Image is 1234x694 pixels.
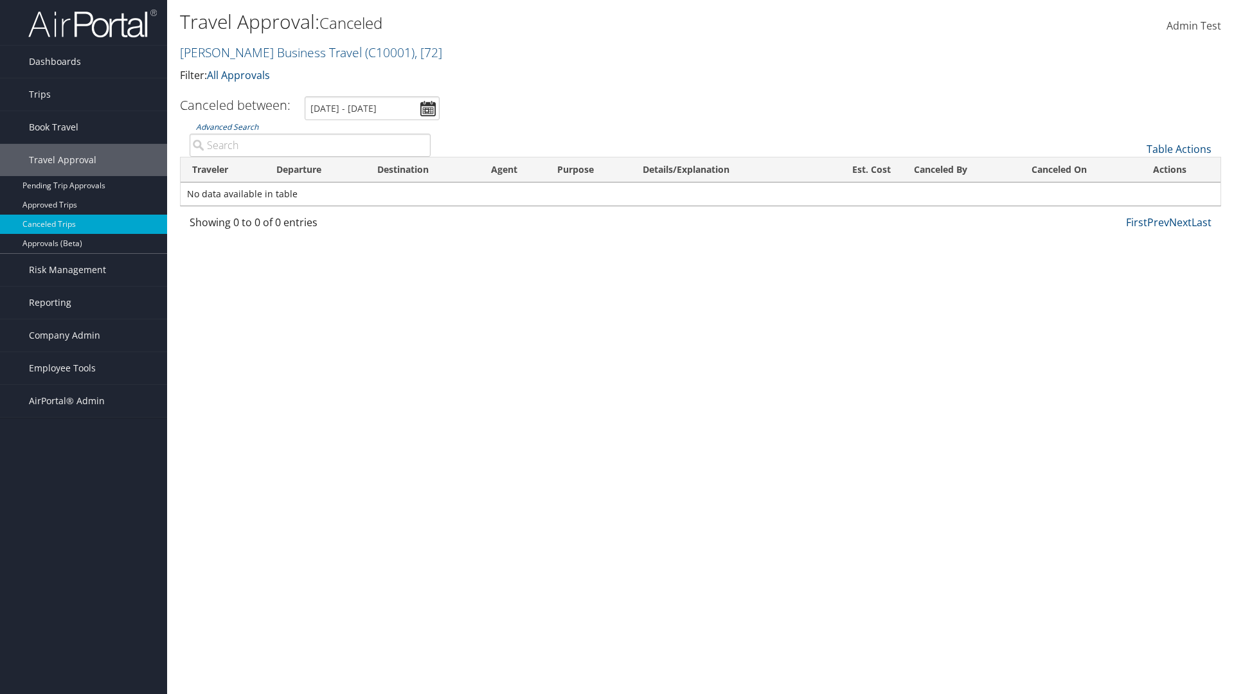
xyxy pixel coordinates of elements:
[181,182,1221,206] td: No data available in table
[1020,157,1141,182] th: Canceled On: activate to sort column ascending
[365,44,415,61] span: ( C10001 )
[29,144,96,176] span: Travel Approval
[181,157,265,182] th: Traveler: activate to sort column ascending
[28,8,157,39] img: airportal-logo.png
[1167,6,1221,46] a: Admin Test
[265,157,366,182] th: Departure: activate to sort column ascending
[1147,215,1169,229] a: Prev
[196,121,258,132] a: Advanced Search
[814,157,902,182] th: Est. Cost: activate to sort column ascending
[546,157,631,182] th: Purpose
[29,319,100,351] span: Company Admin
[319,12,382,33] small: Canceled
[180,44,442,61] a: [PERSON_NAME] Business Travel
[29,352,96,384] span: Employee Tools
[1141,157,1221,182] th: Actions
[1169,215,1192,229] a: Next
[29,46,81,78] span: Dashboards
[180,8,874,35] h1: Travel Approval:
[366,157,479,182] th: Destination: activate to sort column ascending
[1167,19,1221,33] span: Admin Test
[305,96,440,120] input: [DATE] - [DATE]
[207,68,270,82] a: All Approvals
[479,157,546,182] th: Agent
[29,78,51,111] span: Trips
[1192,215,1212,229] a: Last
[1126,215,1147,229] a: First
[190,215,431,236] div: Showing 0 to 0 of 0 entries
[631,157,813,182] th: Details/Explanation
[902,157,1020,182] th: Canceled By: activate to sort column ascending
[29,111,78,143] span: Book Travel
[415,44,442,61] span: , [ 72 ]
[1147,142,1212,156] a: Table Actions
[190,134,431,157] input: Advanced Search
[29,385,105,417] span: AirPortal® Admin
[29,287,71,319] span: Reporting
[180,67,874,84] p: Filter:
[29,254,106,286] span: Risk Management
[180,96,291,114] h3: Canceled between:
